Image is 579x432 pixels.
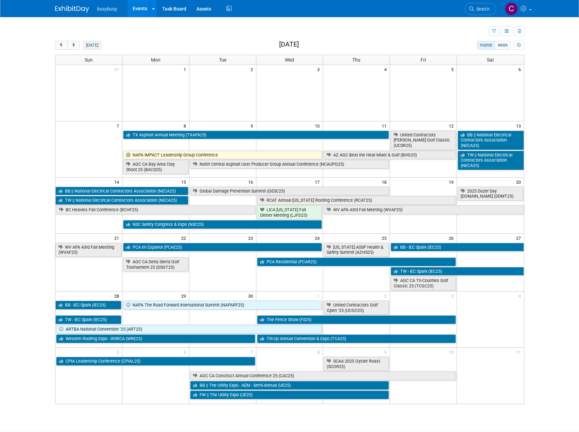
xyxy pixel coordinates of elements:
[56,325,322,334] a: ARTBA National Convention ’25 (ART25)
[55,315,121,324] a: TW - IEC Spark (IEC25)
[123,257,188,271] a: AGC CA Delta Sierra Golf Tournament 25 (DSGT25)
[123,243,322,252] a: PCA en Espanol (PCAE25)
[190,391,389,399] a: FW || The Utility Expo (UE25)
[450,65,457,73] span: 5
[324,301,389,315] a: United Contractors Golf Open ’25 (UCGO25)
[55,41,68,50] button: prev
[314,178,323,186] span: 17
[56,205,255,214] a: BC Heavies Fall Conference (BCHF25)
[514,41,524,50] button: myCustomButton
[248,292,256,300] span: 30
[324,357,389,371] a: SCAA 2025 Oyster Roast (SCOR25)
[67,41,80,50] button: next
[250,348,256,356] span: 7
[56,357,255,366] a: CPIA Leadership Conference (CPIAL25)
[518,292,524,300] span: 4
[279,41,299,48] h2: [DATE]
[97,6,117,12] span: busybusy
[515,178,524,186] span: 20
[391,276,456,290] a: AGC CA Tri-Counties Golf Classic 25 (TCGC25)
[314,234,323,242] span: 24
[324,205,524,214] a: WV APA 43rd Fall Meeting (WVAF25)
[56,334,255,343] a: Western Roofing Expo - WSRCA (WRE25)
[448,178,457,186] span: 19
[381,178,390,186] span: 18
[190,381,389,390] a: BB || The Utility Expo - AEM - Semi-Annual (UE25)
[181,178,189,186] span: 15
[518,65,524,73] span: 6
[248,234,256,242] span: 23
[384,292,390,300] span: 2
[114,292,122,300] span: 28
[458,131,524,150] a: BB || National Electrical Contractors Association (NECA25)
[55,196,188,205] a: TW || National Electrical Contractors Association (NECA25)
[317,65,323,73] span: 3
[114,65,122,73] span: 31
[317,292,323,300] span: 1
[181,234,189,242] span: 22
[474,6,490,12] span: Search
[450,292,457,300] span: 3
[183,121,189,130] span: 8
[123,131,389,139] a: TX Asphalt Annual Meeting (TXAPA25)
[391,267,524,276] a: TW - IEC Spark (IEC25)
[123,220,322,229] a: NSC Safety Congress & Expo (NSC25)
[123,160,188,174] a: AGC CA Bay Area Clay Shoot 25 (BACS25)
[515,234,524,242] span: 27
[248,178,256,186] span: 16
[391,131,456,150] a: United Contractors [PERSON_NAME] Golf Classic (UCSR25)
[85,57,93,63] span: Sun
[285,57,294,63] span: Wed
[257,196,456,205] a: RCAT Annual [US_STATE] Roofing Conference (RCAT25)
[250,65,256,73] span: 2
[352,57,360,63] span: Thu
[517,43,521,48] i: Personalize Calendar
[448,121,457,130] span: 12
[448,234,457,242] span: 26
[391,243,524,252] a: BB - IEC Spark (IEC25)
[219,57,226,63] span: Tue
[384,348,390,356] span: 9
[458,187,523,201] a: 2025 Dozer Day [DOMAIN_NAME] (DDMT25)
[381,234,390,242] span: 25
[190,187,389,196] a: Global Damage Prevention Summit (GESC25)
[384,65,390,73] span: 4
[190,160,389,169] a: North Central Asphalt User Producer Group Annual Conference (NCAUPG25)
[465,3,496,15] a: Search
[183,348,189,356] span: 6
[190,371,456,380] a: AGC CA Construct Annual Conference 25 (CAC25)
[257,205,322,219] a: LICA [US_STATE] Fall Dinner Meeting (LJFD25)
[55,6,89,13] img: ExhibitDay
[477,41,495,50] button: month
[317,348,323,356] span: 8
[487,57,494,63] span: Sat
[116,121,122,130] span: 7
[123,151,322,160] a: NAPA IMPACT Leadership Group Conference
[448,348,457,356] span: 10
[257,315,456,324] a: The Fence Show (FS25)
[116,348,122,356] span: 5
[83,41,101,50] button: [DATE]
[381,121,390,130] span: 11
[515,121,524,130] span: 13
[55,187,188,196] a: BB || National Electrical Contractors Association (NECA25)
[257,334,456,343] a: Tilt-Up Annual Convention & Expo (TCA25)
[250,121,256,130] span: 9
[458,151,524,170] a: TW || National Electrical Contractors Association (NECA25)
[183,65,189,73] span: 1
[515,348,524,356] span: 11
[314,121,323,130] span: 10
[55,243,121,257] a: WV APA 43rd Fall Meeting (WVAF25)
[324,151,456,160] a: AZ AGC Beat the Heat Mixer & Golf (BHG25)
[114,178,122,186] span: 14
[324,243,389,257] a: [US_STATE] ASSP Health & Safety Summit (AZHS25)
[55,301,121,310] a: BB - IEC Spark (IEC25)
[505,2,518,15] img: Collin Larson
[181,292,189,300] span: 29
[421,57,426,63] span: Fri
[495,41,510,50] button: week
[257,257,456,266] a: PCA Residential (PCAR25)
[151,57,160,63] span: Mon
[114,234,122,242] span: 21
[123,301,322,310] a: NAPA The Road Forward International Summit (NAPARF25)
